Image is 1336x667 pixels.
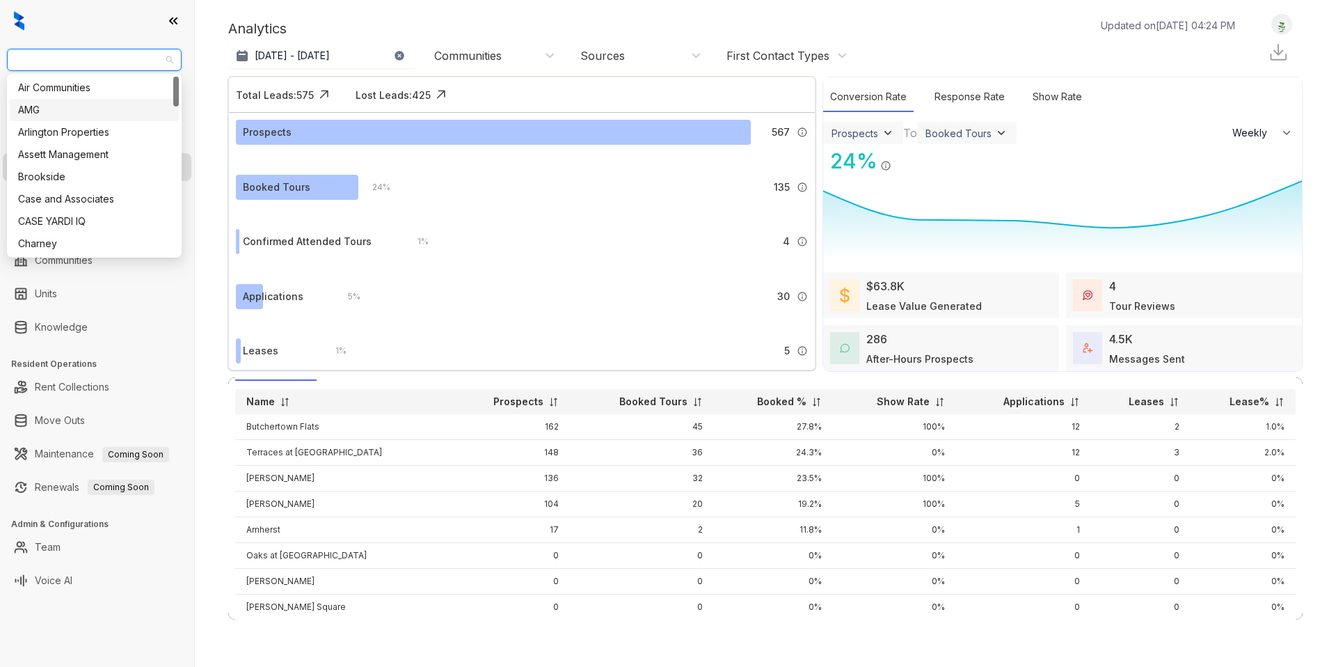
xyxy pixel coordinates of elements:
[450,517,570,543] td: 17
[1274,397,1285,407] img: sorting
[1101,18,1235,33] p: Updated on [DATE] 04:24 PM
[10,77,179,99] div: Air Communities
[3,93,191,121] li: Leads
[935,397,945,407] img: sorting
[1272,17,1291,32] img: UserAvatar
[35,473,154,501] a: RenewalsComing Soon
[1091,543,1191,569] td: 0
[570,492,714,517] td: 20
[1109,278,1116,295] div: 4
[956,517,1091,543] td: 1
[797,182,808,193] img: Info
[619,395,687,409] p: Booked Tours
[246,395,275,409] p: Name
[833,466,956,492] td: 100%
[570,569,714,595] td: 0
[928,82,1012,112] div: Response Rate
[956,492,1091,517] td: 5
[356,88,431,102] div: Lost Leads: 425
[994,126,1008,140] img: ViewFilterArrow
[1191,440,1296,466] td: 2.0%
[1091,595,1191,620] td: 0
[714,595,832,620] td: 0%
[1191,543,1296,569] td: 0%
[3,440,191,468] li: Maintenance
[956,466,1091,492] td: 0
[714,414,832,440] td: 27.8%
[570,543,714,569] td: 0
[714,569,832,595] td: 0%
[956,440,1091,466] td: 12
[880,160,891,171] img: Info
[823,146,877,177] div: 24 %
[18,214,170,229] div: CASE YARDI IQ
[777,289,790,304] span: 30
[1268,42,1289,63] img: Download
[833,543,956,569] td: 0%
[10,121,179,143] div: Arlington Properties
[235,466,450,492] td: [PERSON_NAME]
[10,188,179,210] div: Case and Associates
[1091,492,1191,517] td: 0
[881,126,895,140] img: ViewFilterArrow
[840,343,850,354] img: AfterHoursConversations
[321,343,347,359] div: 1 %
[18,102,170,118] div: AMG
[450,414,570,440] td: 162
[1129,395,1164,409] p: Leases
[956,569,1091,595] td: 0
[1091,466,1191,492] td: 0
[18,80,170,95] div: Air Communities
[570,466,714,492] td: 32
[11,358,194,370] h3: Resident Operations
[714,440,832,466] td: 24.3%
[3,313,191,341] li: Knowledge
[280,397,290,407] img: sorting
[783,234,790,249] span: 4
[1230,395,1269,409] p: Lease%
[1083,343,1092,353] img: TotalFum
[235,543,450,569] td: Oaks at [GEOGRAPHIC_DATA]
[450,569,570,595] td: 0
[1191,492,1296,517] td: 0%
[243,343,278,359] div: Leases
[235,569,450,595] td: [PERSON_NAME]
[450,466,570,492] td: 136
[1091,414,1191,440] td: 2
[450,492,570,517] td: 104
[1091,517,1191,543] td: 0
[3,280,191,308] li: Units
[3,473,191,501] li: Renewals
[570,440,714,466] td: 36
[714,517,832,543] td: 11.8%
[235,595,450,620] td: [PERSON_NAME] Square
[35,313,88,341] a: Knowledge
[493,395,543,409] p: Prospects
[3,246,191,274] li: Communities
[757,395,806,409] p: Booked %
[866,352,973,366] div: After-Hours Prospects
[797,236,808,247] img: Info
[774,180,790,195] span: 135
[228,18,287,39] p: Analytics
[1191,414,1296,440] td: 1.0%
[772,125,790,140] span: 567
[580,48,625,63] div: Sources
[866,331,887,347] div: 286
[726,48,829,63] div: First Contact Types
[88,480,154,495] span: Coming Soon
[102,447,169,462] span: Coming Soon
[1069,397,1080,407] img: sorting
[692,397,703,407] img: sorting
[434,48,502,63] div: Communities
[840,287,850,304] img: LeaseValue
[714,492,832,517] td: 19.2%
[243,234,372,249] div: Confirmed Attended Tours
[35,533,61,561] a: Team
[925,127,992,139] div: Booked Tours
[18,191,170,207] div: Case and Associates
[3,373,191,401] li: Rent Collections
[714,466,832,492] td: 23.5%
[1224,120,1302,146] button: Weekly
[570,595,714,620] td: 0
